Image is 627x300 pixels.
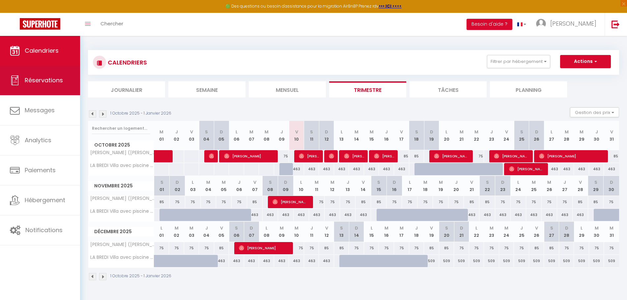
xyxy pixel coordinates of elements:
[315,179,319,185] abbr: M
[494,150,529,162] span: [PERSON_NAME]
[232,176,247,196] th: 06
[557,209,573,221] div: 463
[467,19,512,30] button: Besoin d'aide ?
[469,222,484,242] th: 22
[263,209,278,221] div: 463
[216,176,232,196] th: 05
[505,129,508,135] abbr: V
[100,20,123,27] span: Chercher
[594,179,597,185] abbr: S
[349,222,364,242] th: 14
[199,222,214,242] th: 04
[551,129,553,135] abbr: L
[544,121,559,150] th: 27
[154,242,169,254] div: 75
[340,209,356,221] div: 463
[25,136,51,144] span: Analytics
[610,179,613,185] abbr: D
[385,129,388,135] abbr: J
[304,163,319,175] div: 463
[604,163,619,175] div: 463
[490,129,493,135] abbr: J
[484,222,499,242] th: 23
[294,176,309,196] th: 10
[238,179,241,185] abbr: J
[329,150,334,162] span: [PERSON_NAME]
[175,129,178,135] abbr: J
[559,222,574,242] th: 28
[253,179,256,185] abbr: V
[272,196,308,208] span: [PERSON_NAME]
[581,225,583,231] abbr: L
[579,179,582,185] abbr: V
[501,179,504,185] abbr: D
[266,225,268,231] abbr: L
[374,150,394,162] span: [PERSON_NAME]
[259,121,274,150] th: 08
[560,55,611,68] button: Actions
[417,176,433,196] th: 18
[409,179,411,185] abbr: L
[185,176,201,196] th: 03
[535,225,538,231] abbr: V
[201,176,216,196] th: 04
[379,3,402,9] strong: >>> ICI <<<<
[423,179,427,185] abbr: M
[169,121,184,150] th: 02
[364,121,379,150] th: 15
[199,121,214,150] th: 04
[499,222,514,242] th: 24
[229,222,244,242] th: 06
[325,129,328,135] abbr: D
[495,209,511,221] div: 463
[439,222,454,242] th: 20
[535,129,538,135] abbr: D
[511,176,526,196] th: 24
[309,209,325,221] div: 463
[409,222,424,242] th: 18
[356,209,371,221] div: 463
[469,150,484,162] div: 75
[340,176,356,196] th: 13
[557,176,573,196] th: 27
[379,121,394,150] th: 16
[509,163,544,175] span: [PERSON_NAME]
[529,121,544,150] th: 26
[201,196,216,208] div: 75
[604,222,619,242] th: 31
[526,209,542,221] div: 463
[355,225,358,231] abbr: D
[232,196,247,208] div: 75
[160,225,162,231] abbr: L
[433,176,448,196] th: 19
[304,121,319,150] th: 11
[573,196,588,208] div: 85
[588,196,604,208] div: 85
[410,81,487,97] li: Tâches
[278,176,294,196] th: 09
[184,242,199,254] div: 75
[386,176,402,196] th: 16
[334,163,349,175] div: 463
[216,196,232,208] div: 75
[25,46,59,55] span: Calendriers
[402,196,417,208] div: 75
[250,225,253,231] abbr: D
[355,129,358,135] abbr: M
[92,123,150,134] input: Rechercher un logement...
[244,222,259,242] th: 07
[514,121,529,150] th: 25
[464,176,479,196] th: 21
[154,222,169,242] th: 01
[454,121,469,150] th: 21
[542,176,557,196] th: 26
[325,176,340,196] th: 12
[400,225,404,231] abbr: M
[490,225,494,231] abbr: M
[612,20,620,28] img: logout
[479,196,495,208] div: 85
[526,196,542,208] div: 75
[310,225,313,231] abbr: J
[205,129,208,135] abbr: S
[570,107,619,117] button: Gestion des prix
